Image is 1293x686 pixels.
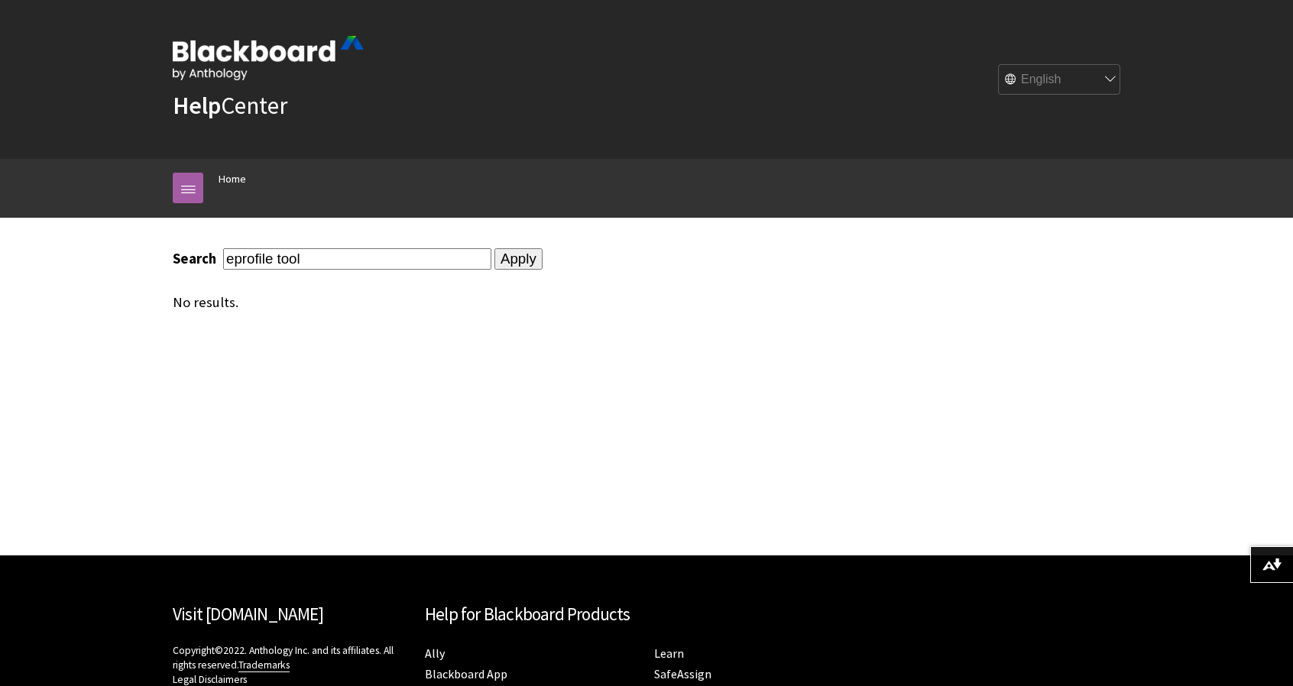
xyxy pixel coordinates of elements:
a: Learn [654,646,684,662]
h2: Help for Blackboard Products [425,601,868,628]
label: Search [173,250,220,267]
a: Trademarks [238,658,290,672]
img: Blackboard by Anthology [173,36,364,80]
div: No results. [173,294,894,311]
a: Blackboard App [425,666,507,682]
strong: Help [173,90,221,121]
a: SafeAssign [654,666,711,682]
a: HelpCenter [173,90,287,121]
input: Apply [494,248,543,270]
select: Site Language Selector [999,65,1121,95]
a: Ally [425,646,445,662]
a: Home [219,170,246,189]
a: Visit [DOMAIN_NAME] [173,603,323,625]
